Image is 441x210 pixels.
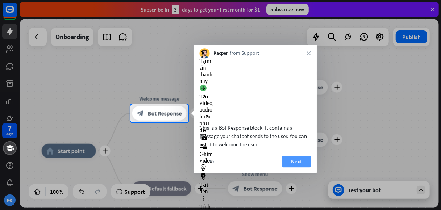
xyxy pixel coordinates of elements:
[282,156,311,167] button: Next
[6,3,28,25] button: Open LiveChat chat widget
[148,110,182,117] span: Bot Response
[200,123,311,148] div: This is a Bot Response block. It contains a message your chatbot sends to the user. You can use i...
[213,50,228,57] span: Kacper
[230,50,259,57] span: from Support
[137,110,144,117] i: block_bot_response
[307,51,311,55] i: close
